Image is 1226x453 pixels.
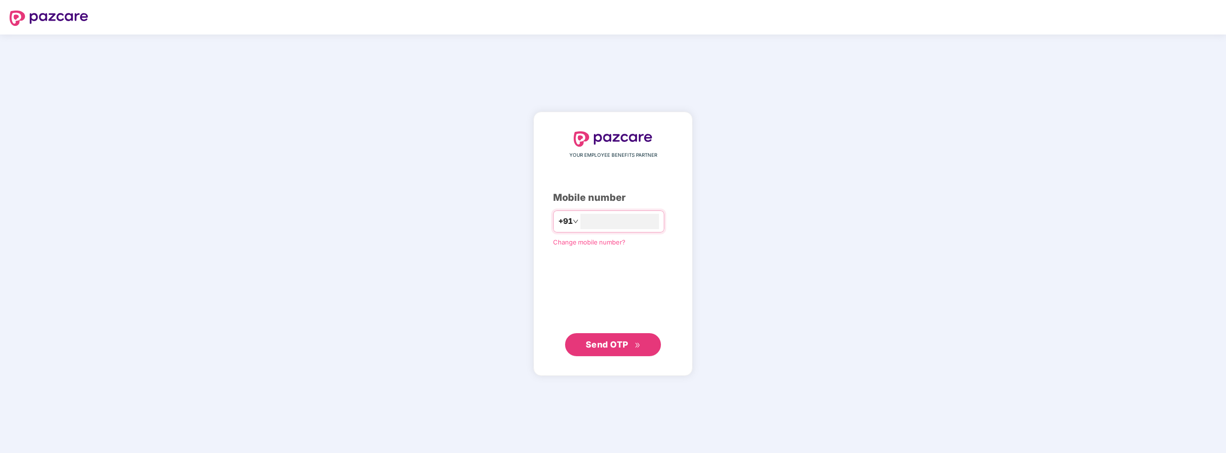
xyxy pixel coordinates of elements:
span: double-right [635,342,641,348]
span: +91 [558,215,573,227]
button: Send OTPdouble-right [565,333,661,356]
span: down [573,219,578,224]
img: logo [10,11,88,26]
span: Send OTP [586,339,628,349]
a: Change mobile number? [553,238,625,246]
img: logo [574,131,652,147]
div: Mobile number [553,190,673,205]
span: YOUR EMPLOYEE BENEFITS PARTNER [569,151,657,159]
